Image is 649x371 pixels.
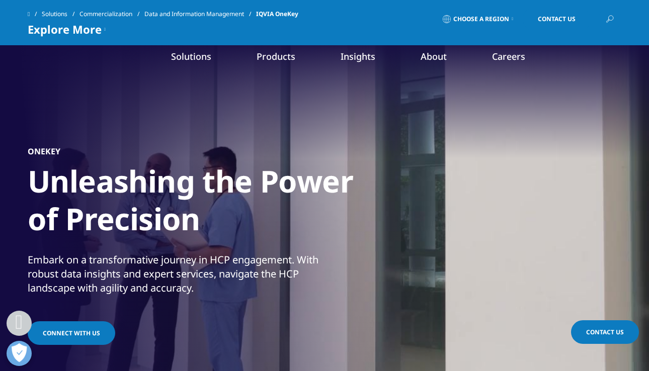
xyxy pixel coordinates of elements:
span: Choose a Region [453,15,509,23]
a: Contact Us [571,320,639,344]
h5: ONEKEY [28,146,60,156]
a: Careers [492,50,525,62]
span: Contact Us [538,16,576,22]
nav: Primary [112,35,621,82]
p: Embark on a transformative journey in HCP engagement. With robust data insights and expert servic... [28,253,322,301]
a: Contact Us [523,8,591,31]
a: Solutions [171,50,211,62]
a: Connect with us [28,321,115,345]
button: Open Preferences [7,341,32,366]
span: Contact Us [586,328,624,336]
span: Connect with us [43,329,100,337]
a: About [421,50,447,62]
a: Insights [341,50,375,62]
a: Products [257,50,295,62]
h1: Unleashing the Power of Precision [28,162,405,244]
